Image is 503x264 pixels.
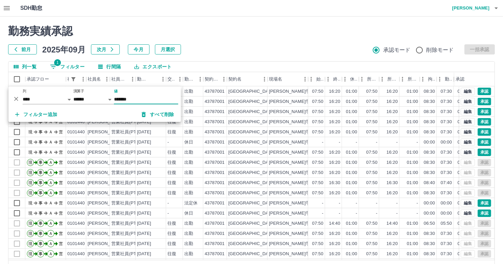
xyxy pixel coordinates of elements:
div: 01:00 [346,190,357,196]
div: 終業 [333,72,341,86]
div: 現場名 [268,72,308,86]
div: 所定終業 [387,72,398,86]
div: 出勤 [184,190,193,196]
text: Ａ [49,180,53,185]
div: 16:20 [387,159,398,166]
div: 出勤 [184,88,193,95]
div: 交通費 [167,72,175,86]
div: 所定開始 [359,72,379,86]
div: 勤務日 [137,72,148,86]
div: 00:00 [458,129,469,135]
text: 営 [59,140,63,145]
div: 16:20 [387,190,398,196]
text: 現 [28,160,32,165]
div: [PERSON_NAME]学校給食センター [269,149,341,156]
span: 1 [54,59,61,66]
div: 0101440 [67,129,85,135]
div: 勤務区分 [183,72,203,86]
div: 16:20 [329,119,340,125]
div: 00:00 [458,159,469,166]
div: 01:00 [407,98,418,105]
div: [DATE] [137,200,151,206]
div: 営業社員(PT契約) [111,149,147,156]
button: 編集 [461,149,475,156]
div: 43787001 [205,109,225,115]
text: 現 [28,140,32,145]
button: 行間隔 [93,62,126,72]
div: 01:00 [346,88,357,95]
button: 編集 [461,210,475,217]
div: 所定開始 [367,72,378,86]
button: 次月 [91,44,120,54]
button: 承認 [478,138,491,146]
div: 00:00 [458,190,469,196]
div: 01:00 [407,129,418,135]
div: 43787001 [205,170,225,176]
div: 00:00 [424,139,435,146]
div: 往復 [167,159,176,166]
button: メニュー [259,74,270,84]
div: 出勤 [184,109,193,115]
div: 出勤 [184,119,193,125]
div: 01:00 [346,149,357,156]
div: - [322,139,323,146]
div: [PERSON_NAME] [88,139,124,146]
div: 07:30 [441,129,452,135]
div: 01:00 [407,190,418,196]
div: [PERSON_NAME]学校給食センター [269,119,341,125]
button: フィルター追加 [10,108,63,120]
div: 法定休 [184,200,198,206]
div: 01:00 [346,180,357,186]
div: [GEOGRAPHIC_DATA] [228,170,275,176]
button: メニュー [300,74,310,84]
label: 値 [114,89,118,94]
div: 01:00 [407,109,418,115]
div: 出勤 [184,180,193,186]
div: 始業 [316,72,324,86]
div: 16:20 [329,190,340,196]
div: 出勤 [184,149,193,156]
div: [GEOGRAPHIC_DATA] [228,180,275,186]
div: 出勤 [184,170,193,176]
text: 営 [59,160,63,165]
div: 勤務 [445,72,452,86]
div: 08:30 [424,159,435,166]
div: 出勤 [184,159,193,166]
div: 営業社員(PT契約) [111,200,147,206]
div: [PERSON_NAME] [88,149,124,156]
button: メニュー [158,74,168,84]
div: 16:20 [329,88,340,95]
text: 営 [59,180,63,185]
h2: 勤務実績承認 [8,25,495,38]
text: 現 [28,150,32,155]
div: 0101440 [67,159,85,166]
div: 01:00 [346,119,357,125]
button: ソート [148,74,158,84]
button: フィルター表示 [69,74,78,84]
div: 07:50 [312,98,323,105]
button: フィルター表示 [45,62,90,72]
text: 現 [28,130,32,134]
button: 編集 [461,128,475,136]
button: 承認 [478,149,491,156]
div: 承認フロー [25,72,66,86]
button: 月選択 [155,44,181,54]
text: 営 [59,191,63,195]
div: 16:20 [387,88,398,95]
button: 編集 [461,98,475,105]
div: 07:30 [441,109,452,115]
div: [GEOGRAPHIC_DATA] [228,159,275,166]
div: - [356,139,357,146]
div: 往復 [167,190,176,196]
div: 08:30 [424,88,435,95]
text: Ａ [49,170,53,175]
div: 営業社員(PT契約) [111,190,147,196]
div: [GEOGRAPHIC_DATA] [228,190,275,196]
div: [GEOGRAPHIC_DATA] [228,88,275,95]
div: 43787001 [205,180,225,186]
div: 0101440 [67,139,85,146]
div: 07:50 [366,159,378,166]
div: 16:20 [329,98,340,105]
div: [PERSON_NAME]学校給食センター [269,139,341,146]
div: 01:00 [346,129,357,135]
